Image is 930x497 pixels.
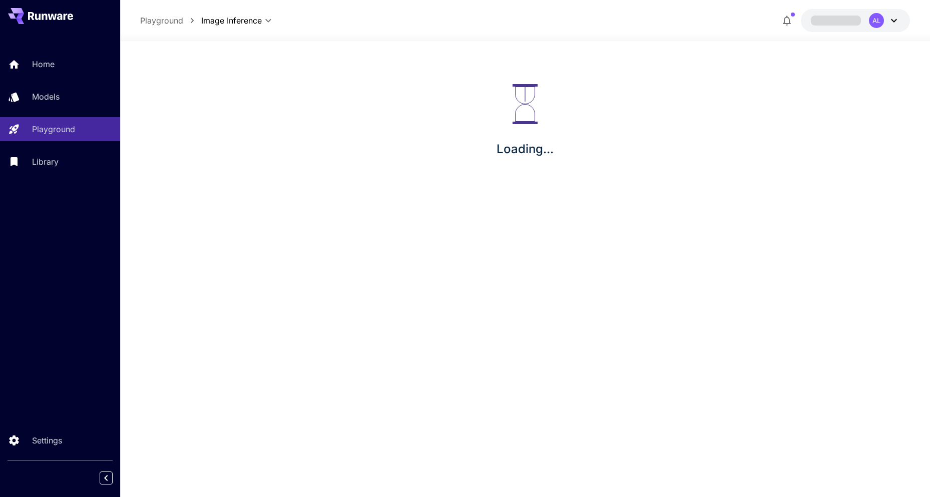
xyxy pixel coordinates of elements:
[201,15,262,27] span: Image Inference
[107,469,120,487] div: Collapse sidebar
[32,434,62,446] p: Settings
[869,13,884,28] div: AL
[32,58,55,70] p: Home
[32,156,59,168] p: Library
[32,91,60,103] p: Models
[140,15,201,27] nav: breadcrumb
[497,140,554,158] p: Loading...
[801,9,910,32] button: AL
[140,15,183,27] a: Playground
[100,471,113,484] button: Collapse sidebar
[32,123,75,135] p: Playground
